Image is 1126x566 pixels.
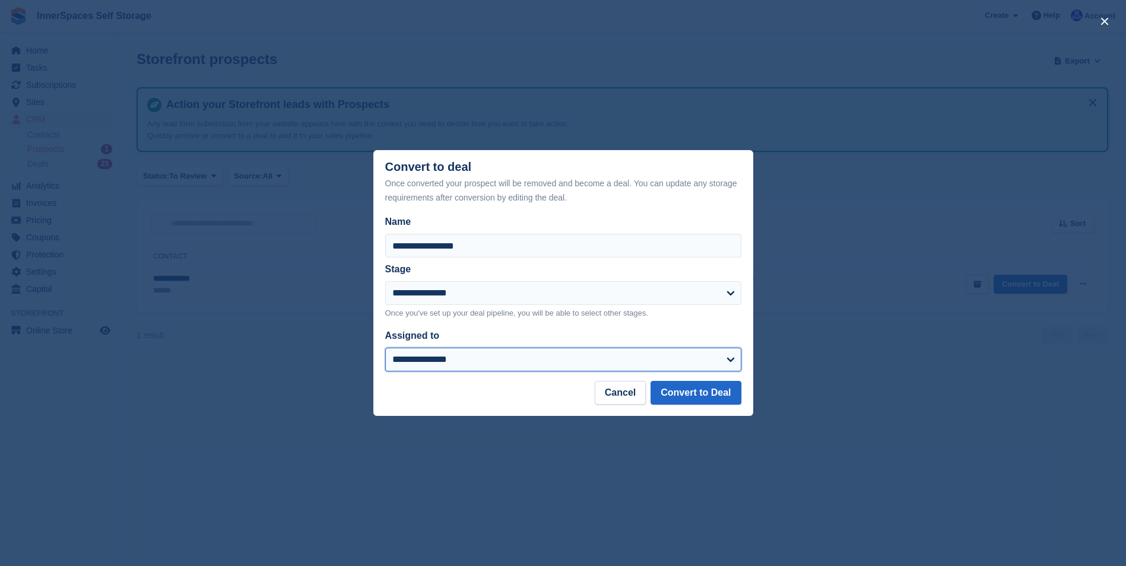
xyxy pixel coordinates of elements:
[385,307,741,319] p: Once you've set up your deal pipeline, you will be able to select other stages.
[595,381,646,405] button: Cancel
[385,215,741,229] label: Name
[385,330,440,341] label: Assigned to
[385,264,411,274] label: Stage
[651,381,741,405] button: Convert to Deal
[1095,12,1114,31] button: close
[385,160,741,205] div: Convert to deal
[385,176,741,205] div: Once converted your prospect will be removed and become a deal. You can update any storage requir...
